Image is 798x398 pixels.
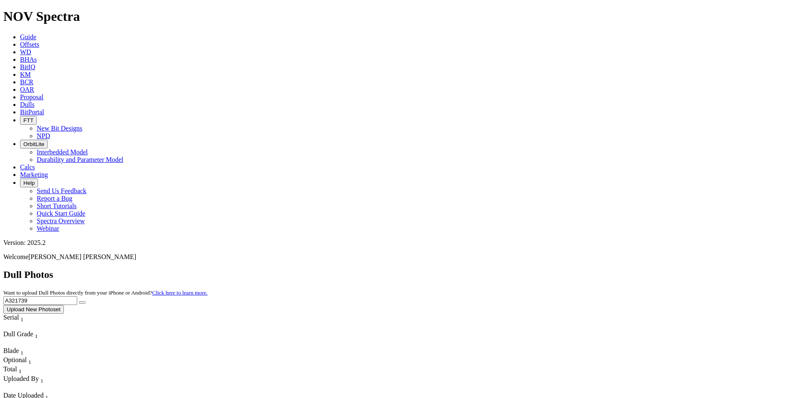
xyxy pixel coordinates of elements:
a: BCR [20,78,33,86]
div: Column Menu [3,384,82,392]
a: WD [20,48,31,55]
a: NPD [37,132,50,139]
span: Serial [3,314,19,321]
a: BitIQ [20,63,35,71]
a: Quick Start Guide [37,210,85,217]
a: Dulls [20,101,35,108]
a: Marketing [20,171,48,178]
div: Sort None [3,347,33,356]
div: Uploaded By Sort None [3,375,82,384]
a: Report a Bug [37,195,72,202]
h2: Dull Photos [3,269,795,280]
a: Send Us Feedback [37,187,86,194]
sub: 1 [20,316,23,322]
div: Serial Sort None [3,314,39,323]
button: Help [20,179,38,187]
span: Total [3,365,17,373]
span: Uploaded By [3,375,39,382]
a: Durability and Parameter Model [37,156,124,163]
span: [PERSON_NAME] [PERSON_NAME] [28,253,136,260]
a: Offsets [20,41,39,48]
span: Sort None [35,330,38,338]
span: Blade [3,347,19,354]
div: Column Menu [3,340,62,347]
sub: 1 [35,333,38,339]
a: Webinar [37,225,59,232]
span: Help [23,180,35,186]
h1: NOV Spectra [3,9,795,24]
a: Guide [20,33,36,40]
div: Version: 2025.2 [3,239,795,247]
a: BitPortal [20,108,44,116]
div: Sort None [3,375,82,392]
button: FTT [20,116,37,125]
span: Optional [3,356,27,363]
a: Click here to learn more. [152,290,208,296]
a: BHAs [20,56,37,63]
span: Sort None [40,375,43,382]
p: Welcome [3,253,795,261]
a: Short Tutorials [37,202,77,209]
span: FTT [23,117,33,123]
a: Interbedded Model [37,149,88,156]
span: OrbitLite [23,141,44,147]
div: Column Menu [3,323,39,330]
span: Sort None [19,365,22,373]
sub: 1 [28,359,31,365]
div: Sort None [3,365,33,375]
a: OAR [20,86,34,93]
a: KM [20,71,31,78]
sub: 1 [20,350,23,356]
a: New Bit Designs [37,125,82,132]
div: Optional Sort None [3,356,33,365]
div: Sort None [3,314,39,330]
a: Proposal [20,93,43,101]
button: OrbitLite [20,140,48,149]
sub: 1 [19,368,22,375]
a: Spectra Overview [37,217,85,224]
a: Calcs [20,164,35,171]
div: Total Sort None [3,365,33,375]
span: Dull Grade [3,330,33,338]
sub: 1 [40,378,43,384]
div: Sort None [3,356,33,365]
button: Upload New Photoset [3,305,64,314]
span: Sort None [20,347,23,354]
small: Want to upload Dull Photos directly from your iPhone or Android? [3,290,207,296]
div: Sort None [3,330,62,347]
span: Sort None [20,314,23,321]
span: Sort None [28,356,31,363]
div: Dull Grade Sort None [3,330,62,340]
div: Blade Sort None [3,347,33,356]
input: Search Serial Number [3,296,77,305]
